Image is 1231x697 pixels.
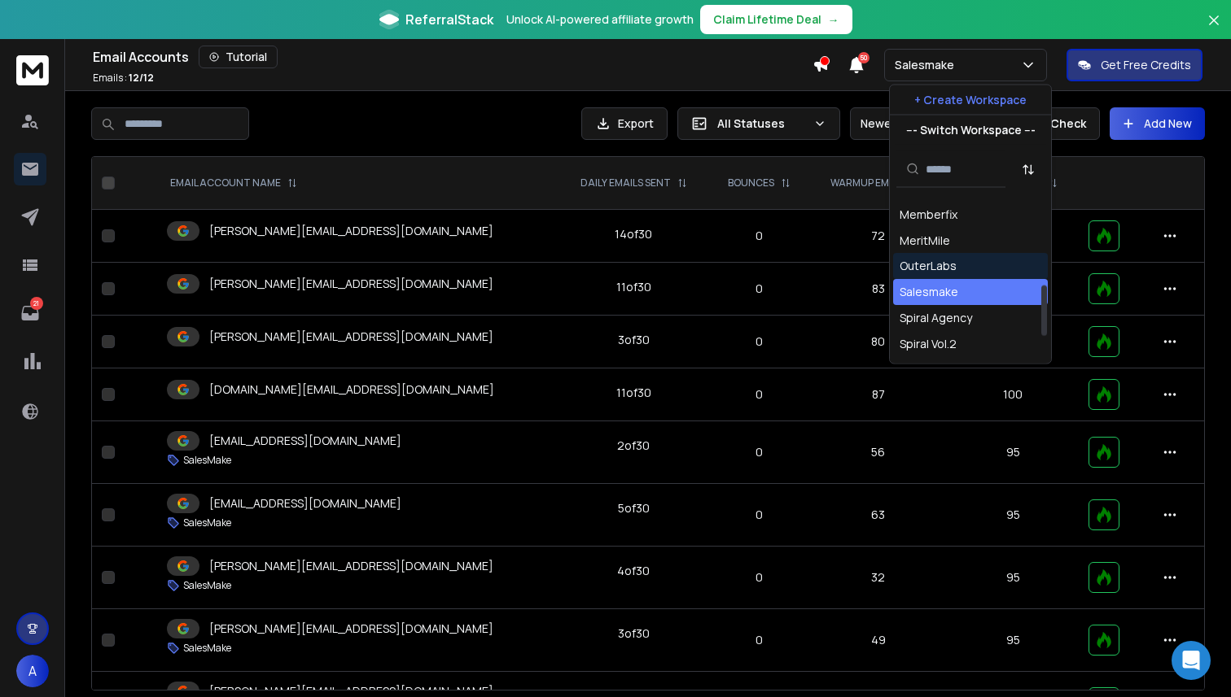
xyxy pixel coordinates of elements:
p: SalesMake [183,642,231,655]
p: 0 [719,386,800,403]
div: 5 of 30 [618,500,650,516]
div: OuterLabs [900,259,957,275]
p: --- Switch Workspace --- [906,122,1036,138]
button: Close banner [1203,10,1224,49]
td: 87 [809,368,947,421]
button: Get Free Credits [1067,49,1203,81]
td: 32 [809,547,947,609]
p: SalesMake [183,454,231,467]
p: 0 [719,569,800,586]
p: SalesMake [183,579,231,592]
span: 12 / 12 [129,71,154,85]
p: All Statuses [717,115,807,132]
div: Open Intercom Messenger [1172,641,1211,680]
span: → [828,11,839,28]
button: Sort by Sort A-Z [1012,153,1045,185]
span: ReferralStack [405,10,493,29]
td: 56 [809,421,947,484]
p: DAILY EMAILS SENT [580,176,671,189]
div: Email Accounts [93,46,813,68]
button: Add New [1110,107,1205,140]
p: [EMAIL_ADDRESS][DOMAIN_NAME] [209,495,401,512]
td: 80 [809,316,947,368]
p: 0 [719,632,800,648]
p: 0 [719,228,800,244]
p: [PERSON_NAME][EMAIL_ADDRESS][DOMAIN_NAME] [209,558,493,574]
a: 21 [14,297,46,329]
p: [PERSON_NAME][EMAIL_ADDRESS][DOMAIN_NAME] [209,223,493,239]
div: 11 of 30 [616,385,651,401]
p: 21 [30,297,43,310]
button: Claim Lifetime Deal→ [700,5,852,34]
div: EMAIL ACCOUNT NAME [170,176,297,189]
p: 0 [719,444,800,460]
button: A [16,655,49,687]
p: + Create Workspace [914,92,1027,108]
p: Emails : [93,72,154,85]
p: Unlock AI-powered affiliate growth [506,11,694,28]
button: Newest [850,107,956,140]
button: Export [581,107,668,140]
td: 83 [809,263,947,316]
td: 95 [947,421,1078,484]
p: [PERSON_NAME][EMAIL_ADDRESS][DOMAIN_NAME] [209,329,493,345]
p: 0 [719,333,800,350]
td: 49 [809,609,947,672]
p: [PERSON_NAME][EMAIL_ADDRESS][DOMAIN_NAME] [209,276,493,292]
p: Salesmake [895,57,961,73]
td: 95 [947,609,1078,672]
div: 11 of 30 [616,279,651,295]
div: Spiral Agency [900,311,972,327]
div: 3 of 30 [618,332,650,348]
div: 2 of 30 [617,438,650,454]
p: 0 [719,507,800,523]
p: [PERSON_NAME][EMAIL_ADDRESS][DOMAIN_NAME] [209,621,493,637]
p: Get Free Credits [1101,57,1191,73]
p: [EMAIL_ADDRESS][DOMAIN_NAME] [209,433,401,449]
button: Tutorial [199,46,278,68]
div: MeritMile [900,233,950,249]
p: BOUNCES [728,176,774,189]
p: WARMUP EMAILS [830,176,909,189]
div: 14 of 30 [615,226,652,242]
div: Salesmake [900,285,958,301]
div: Spiral Vol.2 [900,337,957,353]
div: Memberfix [900,207,957,223]
p: [DOMAIN_NAME][EMAIL_ADDRESS][DOMAIN_NAME] [209,381,494,398]
td: 95 [947,547,1078,609]
div: 4 of 30 [617,563,650,579]
td: 72 [809,210,947,263]
td: 95 [947,484,1078,547]
span: 50 [858,52,870,63]
p: 0 [719,281,800,297]
p: SalesMake [183,516,231,529]
td: 63 [809,484,947,547]
td: 100 [947,368,1078,421]
div: 3 of 30 [618,625,650,642]
button: + Create Workspace [890,85,1051,115]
